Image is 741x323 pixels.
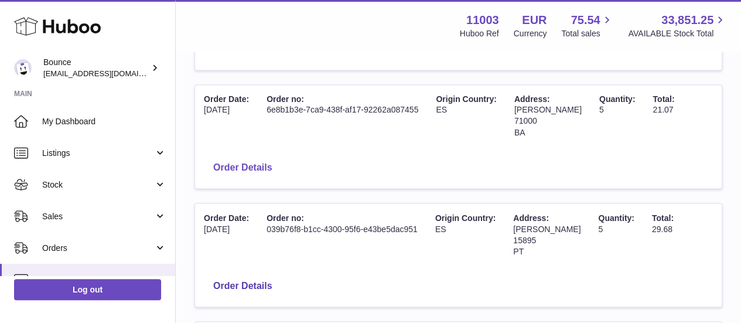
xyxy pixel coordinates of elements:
[628,28,727,39] span: AVAILABLE Stock Total
[258,85,427,147] td: 6e8b1b3e-7ca9-438f-af17-92262a087455
[522,12,547,28] strong: EUR
[436,94,496,104] span: Origin Country:
[652,213,674,222] span: Total:
[435,213,496,222] span: Origin Country:
[599,94,635,104] span: Quantity:
[204,274,281,298] button: Order Details
[571,12,600,28] span: 75.54
[204,155,281,179] button: Order Details
[14,279,161,300] a: Log out
[258,203,426,266] td: 039b76f8-b1cc-4300-95f6-e43be5dac951
[460,28,499,39] div: Huboo Ref
[514,105,582,114] span: [PERSON_NAME]
[590,85,644,147] td: 5
[42,148,154,159] span: Listings
[42,274,166,285] span: Usage
[513,235,536,244] span: 15895
[204,94,249,104] span: Order Date:
[466,12,499,28] strong: 11003
[514,94,550,104] span: Address:
[513,224,580,233] span: [PERSON_NAME]
[598,213,634,222] span: Quantity:
[14,59,32,77] img: internalAdmin-11003@internal.huboo.com
[514,127,525,137] span: BA
[514,116,537,125] span: 71000
[513,246,524,256] span: PT
[561,12,613,39] a: 75.54 Total sales
[267,94,304,104] span: Order no:
[628,12,727,39] a: 33,851.25 AVAILABLE Stock Total
[42,116,166,127] span: My Dashboard
[42,243,154,254] span: Orders
[43,69,172,78] span: [EMAIL_ADDRESS][DOMAIN_NAME]
[514,28,547,39] div: Currency
[652,224,672,233] span: 29.68
[561,28,613,39] span: Total sales
[653,105,673,114] span: 21.07
[43,57,149,79] div: Bounce
[42,179,154,191] span: Stock
[427,85,505,147] td: ES
[426,203,504,266] td: ES
[513,213,549,222] span: Address:
[195,203,258,266] td: [DATE]
[42,211,154,222] span: Sales
[267,213,304,222] span: Order no:
[653,94,674,104] span: Total:
[661,12,713,28] span: 33,851.25
[195,85,258,147] td: [DATE]
[589,203,643,266] td: 5
[204,213,249,222] span: Order Date:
